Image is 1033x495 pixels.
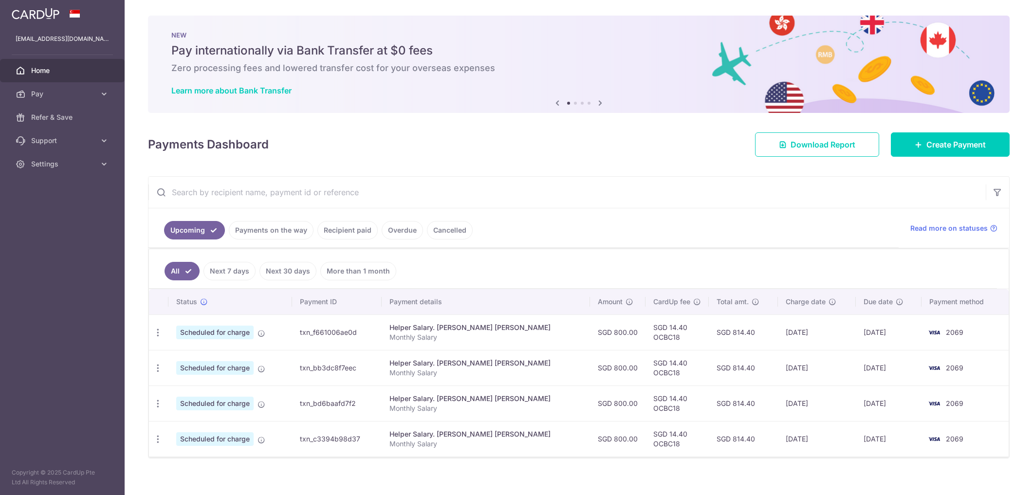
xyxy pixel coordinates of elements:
span: Refer & Save [31,112,95,122]
a: All [165,262,200,280]
span: 2069 [946,328,963,336]
td: SGD 800.00 [590,314,646,350]
span: Scheduled for charge [176,361,254,375]
td: [DATE] [778,350,856,385]
h6: Zero processing fees and lowered transfer cost for your overseas expenses [171,62,986,74]
input: Search by recipient name, payment id or reference [148,177,986,208]
span: 2069 [946,399,963,407]
span: Settings [31,159,95,169]
img: Bank Card [924,433,944,445]
td: SGD 800.00 [590,421,646,457]
th: Payment details [382,289,590,314]
th: Payment method [922,289,1009,314]
p: Monthly Salary [389,332,582,342]
td: SGD 14.40 OCBC18 [646,350,709,385]
p: NEW [171,31,986,39]
a: Next 7 days [203,262,256,280]
a: More than 1 month [320,262,396,280]
span: Amount [598,297,623,307]
td: SGD 800.00 [590,385,646,421]
div: Helper Salary. [PERSON_NAME] [PERSON_NAME] [389,394,582,403]
span: 2069 [946,364,963,372]
td: SGD 814.40 [709,385,778,421]
span: Create Payment [926,139,986,150]
span: Pay [31,89,95,99]
td: SGD 14.40 OCBC18 [646,385,709,421]
div: Helper Salary. [PERSON_NAME] [PERSON_NAME] [389,323,582,332]
div: Helper Salary. [PERSON_NAME] [PERSON_NAME] [389,358,582,368]
a: Read more on statuses [910,223,997,233]
td: txn_bd6baafd7f2 [292,385,382,421]
span: Download Report [791,139,855,150]
a: Upcoming [164,221,225,239]
p: Monthly Salary [389,368,582,378]
a: Create Payment [891,132,1010,157]
td: [DATE] [778,385,856,421]
span: Read more on statuses [910,223,988,233]
td: [DATE] [778,421,856,457]
a: Learn more about Bank Transfer [171,86,292,95]
td: [DATE] [856,314,922,350]
td: [DATE] [856,350,922,385]
td: [DATE] [856,385,922,421]
img: Bank transfer banner [148,16,1010,113]
div: Helper Salary. [PERSON_NAME] [PERSON_NAME] [389,429,582,439]
td: txn_bb3dc8f7eec [292,350,382,385]
p: [EMAIL_ADDRESS][DOMAIN_NAME] [16,34,109,44]
td: SGD 800.00 [590,350,646,385]
td: txn_c3394b98d37 [292,421,382,457]
a: Cancelled [427,221,473,239]
span: CardUp fee [653,297,690,307]
img: Bank Card [924,362,944,374]
span: Support [31,136,95,146]
td: [DATE] [778,314,856,350]
img: CardUp [12,8,59,19]
td: SGD 14.40 OCBC18 [646,314,709,350]
h5: Pay internationally via Bank Transfer at $0 fees [171,43,986,58]
h4: Payments Dashboard [148,136,269,153]
img: Bank Card [924,398,944,409]
td: [DATE] [856,421,922,457]
img: Bank Card [924,327,944,338]
p: Monthly Salary [389,439,582,449]
p: Monthly Salary [389,403,582,413]
td: txn_f661006ae0d [292,314,382,350]
a: Overdue [382,221,423,239]
a: Download Report [755,132,879,157]
span: Charge date [786,297,826,307]
td: SGD 814.40 [709,421,778,457]
a: Payments on the way [229,221,314,239]
span: 2069 [946,435,963,443]
a: Recipient paid [317,221,378,239]
td: SGD 814.40 [709,314,778,350]
span: Due date [864,297,893,307]
td: SGD 814.40 [709,350,778,385]
span: Total amt. [717,297,749,307]
span: Scheduled for charge [176,397,254,410]
span: Status [176,297,197,307]
a: Next 30 days [259,262,316,280]
span: Home [31,66,95,75]
span: Scheduled for charge [176,326,254,339]
th: Payment ID [292,289,382,314]
td: SGD 14.40 OCBC18 [646,421,709,457]
span: Scheduled for charge [176,432,254,446]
